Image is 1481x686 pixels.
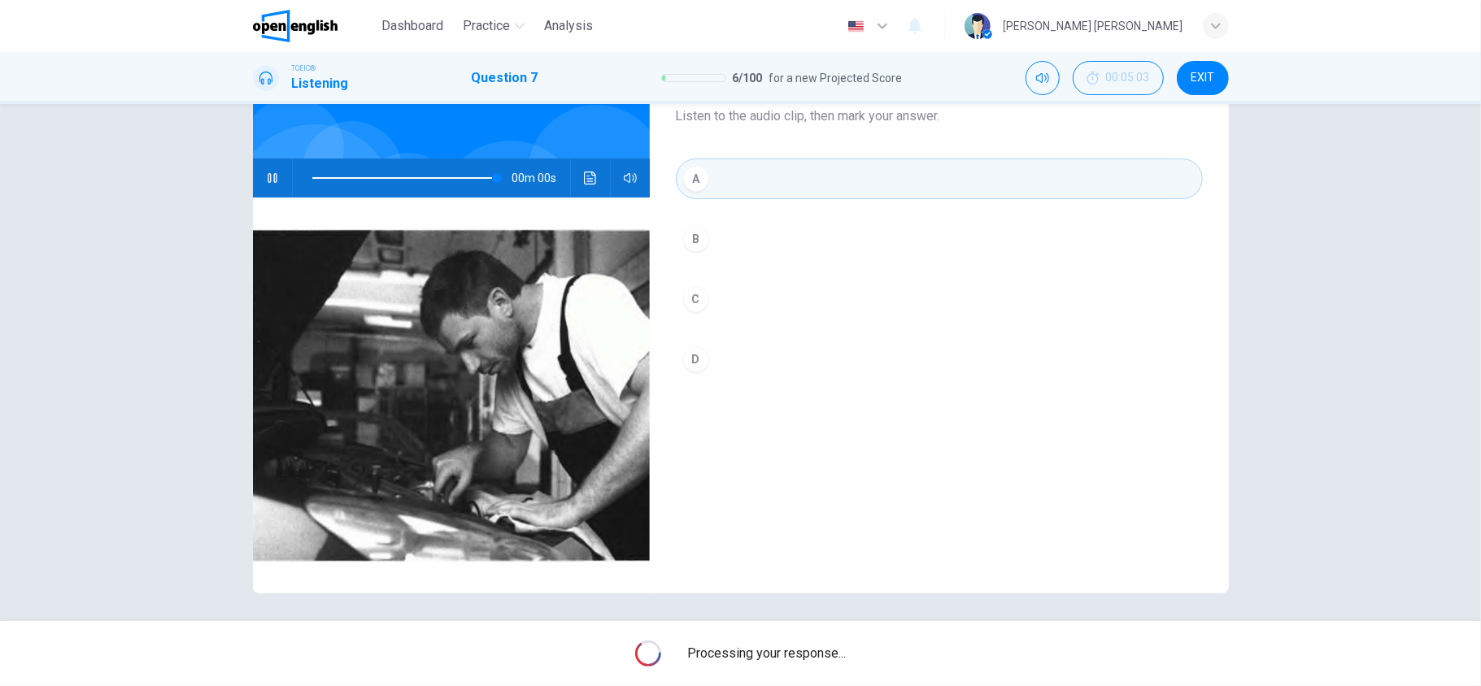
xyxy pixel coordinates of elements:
button: A [676,158,1203,199]
span: 00m 00s [512,158,570,198]
button: Analysis [538,11,599,41]
a: OpenEnglish logo [253,10,376,42]
div: D [683,346,709,372]
button: D [676,339,1203,380]
span: Analysis [544,16,593,36]
span: Processing your response... [687,644,846,663]
div: [PERSON_NAME] [PERSON_NAME] [1004,16,1183,36]
span: Dashboard [381,16,443,36]
button: Practice [456,11,531,41]
span: 6 / 100 [733,68,763,88]
div: C [683,286,709,312]
h1: Listening [292,74,349,93]
span: Listen to the audio clip, then mark your answer. [676,106,1203,126]
img: OpenEnglish logo [253,10,338,42]
div: Hide [1073,61,1164,95]
img: en [846,20,866,33]
span: EXIT [1191,72,1214,85]
button: B [676,219,1203,259]
span: for a new Projected Score [769,68,903,88]
div: B [683,226,709,252]
button: Click to see the audio transcription [577,158,603,198]
button: EXIT [1177,61,1229,95]
div: A [683,166,709,192]
span: Practice [463,16,510,36]
h1: Question 7 [472,68,538,88]
img: Photographs [253,198,650,593]
img: Profile picture [965,13,991,39]
span: 00:05:03 [1106,72,1150,85]
button: 00:05:03 [1073,61,1164,95]
button: Dashboard [375,11,450,41]
div: Mute [1026,61,1060,95]
span: TOEIC® [292,63,316,74]
button: C [676,279,1203,319]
